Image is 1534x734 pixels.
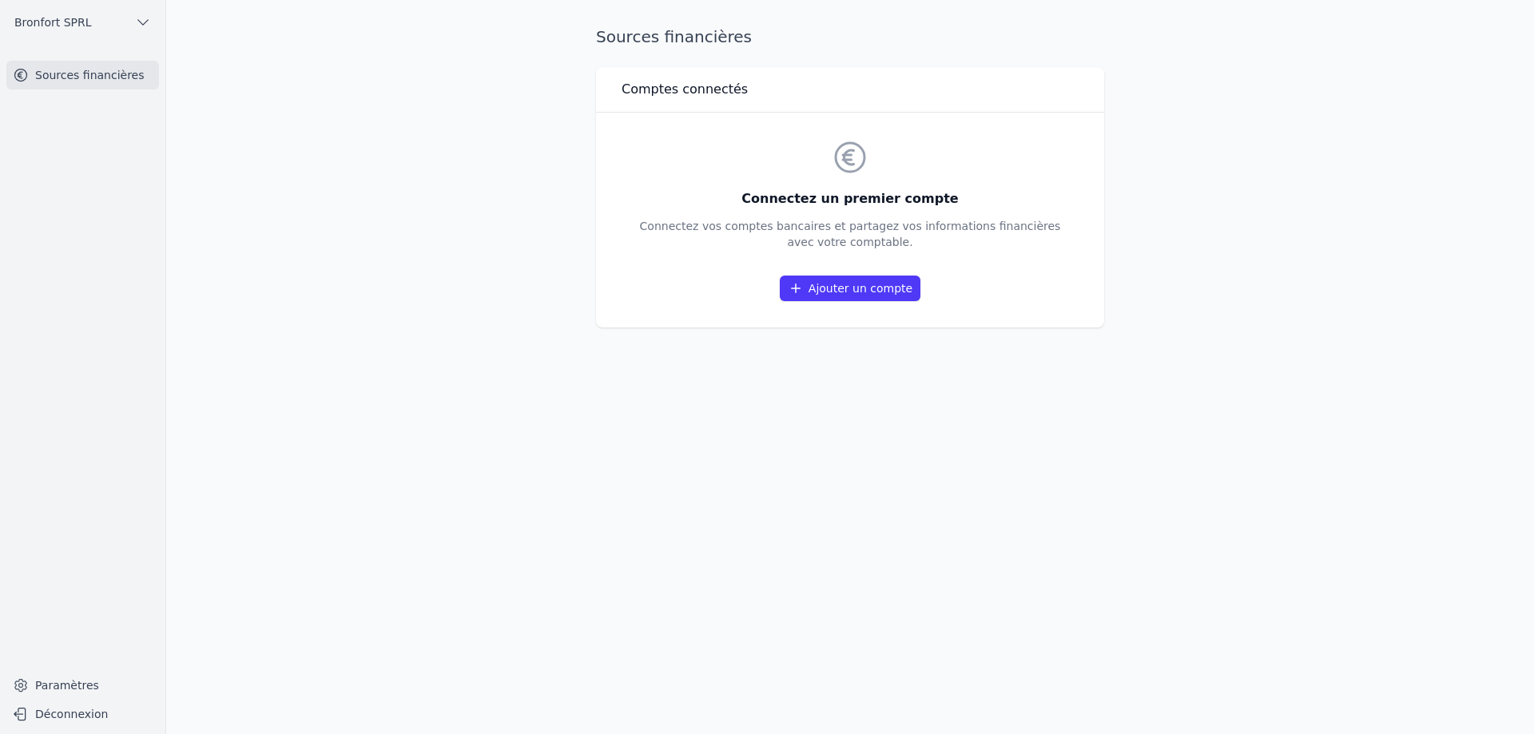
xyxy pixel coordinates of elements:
[6,673,159,698] a: Paramètres
[6,701,159,727] button: Déconnexion
[640,218,1061,250] p: Connectez vos comptes bancaires et partagez vos informations financières avec votre comptable.
[780,276,920,301] a: Ajouter un compte
[6,61,159,89] a: Sources financières
[14,14,92,30] span: Bronfort SPRL
[622,80,748,99] h3: Comptes connectés
[596,26,752,48] h1: Sources financières
[640,189,1061,208] h3: Connectez un premier compte
[6,10,159,35] button: Bronfort SPRL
